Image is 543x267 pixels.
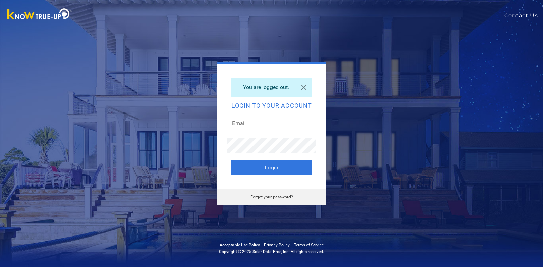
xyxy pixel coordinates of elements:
span: | [291,241,293,248]
a: Acceptable Use Policy [220,243,260,247]
div: You are logged out. [231,78,312,97]
a: Close [296,78,312,97]
h2: Login to your account [231,103,312,109]
a: Terms of Service [294,243,324,247]
a: Contact Us [504,12,543,20]
img: Know True-Up [4,7,75,22]
a: Privacy Policy [264,243,290,247]
span: | [261,241,263,248]
input: Email [227,116,316,131]
a: Forgot your password? [250,194,293,199]
button: Login [231,160,312,175]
